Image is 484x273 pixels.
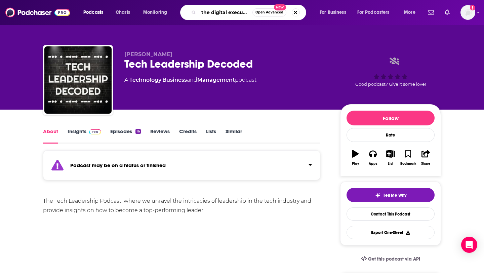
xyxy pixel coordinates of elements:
div: Play [352,162,359,166]
button: open menu [79,7,112,18]
a: Contact This Podcast [347,207,435,221]
span: For Business [320,8,346,17]
a: Show notifications dropdown [425,7,437,18]
div: Rate [347,128,435,142]
div: Search podcasts, credits, & more... [187,5,313,20]
span: Tell Me Why [383,193,406,198]
div: Bookmark [400,162,416,166]
div: A podcast [124,76,256,84]
button: Show profile menu [460,5,475,20]
span: Get this podcast via API [368,256,420,262]
a: Management [197,77,235,83]
button: tell me why sparkleTell Me Why [347,188,435,202]
div: Apps [369,162,377,166]
div: 16 [135,129,141,134]
span: Podcasts [83,8,103,17]
div: Good podcast? Give it some love! [340,51,441,93]
a: Similar [226,128,242,144]
button: Export One-Sheet [347,226,435,239]
button: Open AdvancedNew [252,8,286,16]
button: Apps [364,146,381,170]
div: Open Intercom Messenger [461,237,477,253]
img: User Profile [460,5,475,20]
button: Follow [347,111,435,125]
a: About [43,128,58,144]
a: InsightsPodchaser Pro [68,128,101,144]
img: Tech Leadership Decoded [44,46,112,114]
button: open menu [315,7,355,18]
span: Good podcast? Give it some love! [355,82,426,87]
div: The Tech Leadership Podcast, where we unravel the intricacies of leadership in the tech industry ... [43,196,320,215]
button: Play [347,146,364,170]
svg: Add a profile image [470,5,475,10]
a: Charts [111,7,134,18]
span: Open Advanced [255,11,283,14]
span: More [404,8,415,17]
span: Charts [116,8,130,17]
div: List [388,162,393,166]
img: Podchaser Pro [89,129,101,134]
button: List [382,146,399,170]
span: Monitoring [143,8,167,17]
button: open menu [138,7,176,18]
span: Logged in as notablypr2 [460,5,475,20]
button: open menu [353,7,399,18]
section: Click to expand status details [43,154,320,180]
input: Search podcasts, credits, & more... [199,7,252,18]
a: Credits [179,128,197,144]
div: Share [421,162,430,166]
a: Business [162,77,187,83]
span: For Podcasters [357,8,390,17]
a: Lists [206,128,216,144]
span: , [161,77,162,83]
img: Podchaser - Follow, Share and Rate Podcasts [5,6,70,19]
button: Bookmark [399,146,417,170]
img: tell me why sparkle [375,193,380,198]
a: Show notifications dropdown [442,7,452,18]
button: open menu [399,7,424,18]
strong: Podcast may be on a hiatus or finished [70,162,166,168]
a: Technology [129,77,161,83]
span: New [274,4,286,10]
span: and [187,77,197,83]
a: Reviews [150,128,170,144]
a: Get this podcast via API [356,251,426,267]
span: [PERSON_NAME] [124,51,172,57]
a: Episodes16 [110,128,141,144]
button: Share [417,146,435,170]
